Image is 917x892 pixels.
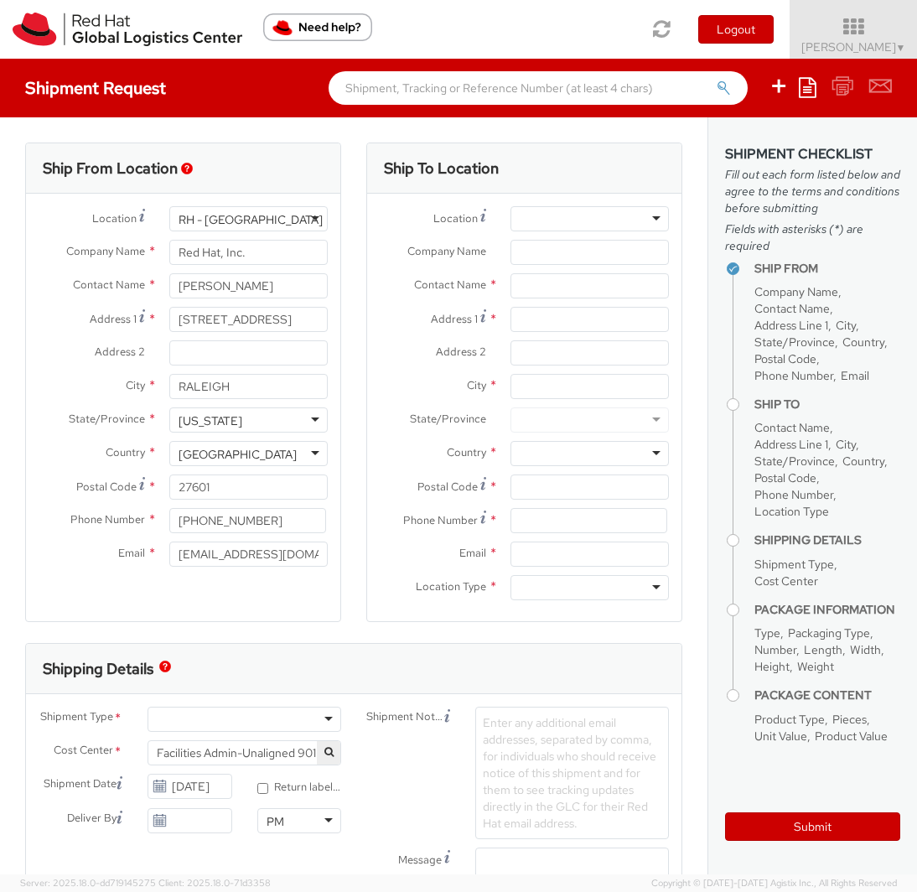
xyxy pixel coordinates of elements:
span: Cost Center [54,743,113,762]
span: Fill out each form listed below and agree to the terms and conditions before submitting [725,166,900,216]
span: Address Line 1 [754,318,828,333]
span: Country [842,454,884,469]
span: State/Province [754,454,835,469]
span: City [467,378,486,392]
input: Shipment, Tracking or Reference Number (at least 4 chars) [329,71,748,105]
span: Phone Number [754,487,833,502]
span: Postal Code [417,480,478,494]
span: Phone Number [70,512,145,526]
span: Type [754,625,780,640]
span: Shipment Notification [366,709,444,728]
span: Packaging Type [788,625,870,640]
h3: Shipment Checklist [725,147,900,162]
h3: Ship To Location [384,160,499,177]
span: Deliver By [67,811,117,829]
span: Weight [797,659,834,674]
span: Phone Number [754,368,833,383]
span: Postal Code [754,470,816,485]
span: Height [754,659,790,674]
span: Enter any additional email addresses, separated by comma, for individuals who should receive noti... [483,715,656,831]
span: Number [754,642,796,657]
span: [PERSON_NAME] [801,39,906,54]
span: Width [850,642,881,657]
span: Location [92,211,137,226]
span: Shipment Type [40,709,113,729]
span: Country [447,445,486,459]
span: Unit Value [754,729,807,744]
h4: Package Content [754,689,900,702]
span: Fields with asterisks (*) are required [725,220,900,254]
span: Address 1 [431,312,478,326]
span: Location Type [416,579,486,594]
span: Email [841,368,869,383]
span: Email [118,546,145,560]
span: Address 2 [436,345,486,359]
h4: Shipping Details [754,534,900,547]
span: Address 1 [90,312,137,326]
button: Need help? [263,13,372,41]
input: Return label required [257,783,268,794]
div: RH - [GEOGRAPHIC_DATA] [179,211,323,228]
h3: Shipping Details [43,661,153,677]
span: Shipment Type [754,557,834,572]
div: [GEOGRAPHIC_DATA] [179,446,297,463]
span: Cost Center [754,573,818,589]
span: City [126,378,145,392]
h3: Ship From Location [43,160,178,177]
span: Contact Name [73,277,145,292]
span: Product Type [754,712,825,727]
span: Client: 2025.18.0-71d3358 [158,877,271,889]
button: Logout [698,15,774,44]
span: Postal Code [76,480,137,494]
span: Message [398,853,442,867]
span: Location Type [754,504,829,519]
span: Pieces [832,712,867,727]
span: State/Province [410,412,486,426]
span: City [836,437,856,452]
span: ▼ [896,41,906,54]
span: City [836,318,856,333]
span: Postal Code [754,351,816,366]
h4: Package Information [754,604,900,616]
span: Facilities Admin-Unaligned 901 [157,745,332,760]
span: Length [804,642,842,657]
span: Address Line 1 [754,437,828,452]
div: PM [267,813,284,830]
span: Product Value [815,729,888,744]
span: Company Name [407,244,486,258]
span: Country [842,334,884,350]
span: Contact Name [414,277,486,292]
span: Shipment Date [44,776,117,795]
span: Server: 2025.18.0-dd719145275 [20,877,156,889]
img: rh-logistics-00dfa346123c4ec078e1.svg [13,13,242,46]
span: Email [459,546,486,560]
span: Contact Name [754,301,830,316]
span: State/Province [754,334,835,350]
h4: Shipment Request [25,79,166,97]
h4: Ship From [754,262,900,275]
span: Location [433,211,478,226]
span: Contact Name [754,420,830,435]
span: Country [106,445,145,459]
button: Submit [725,812,900,841]
span: Address 2 [95,345,145,359]
span: Company Name [754,284,838,299]
span: State/Province [69,412,145,426]
span: Company Name [66,244,145,258]
span: Phone Number [403,513,478,527]
span: Copyright © [DATE]-[DATE] Agistix Inc., All Rights Reserved [651,877,897,890]
span: Facilities Admin-Unaligned 901 [148,740,341,765]
h4: Ship To [754,398,900,411]
label: Return label required [257,777,341,796]
div: [US_STATE] [179,412,242,429]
